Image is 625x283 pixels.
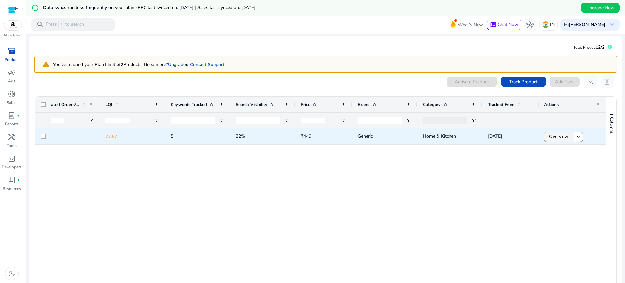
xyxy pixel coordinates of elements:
[576,134,581,140] mat-icon: keyboard_arrow_down
[171,117,215,124] input: Keywords Tracked Filter Input
[8,155,16,163] span: code_blocks
[471,118,476,123] button: Open Filter Menu
[406,118,411,123] button: Open Filter Menu
[236,133,245,139] span: 32%
[458,19,483,31] span: What's New
[171,102,207,107] span: Keywords Tracked
[168,62,186,68] a: Upgrade
[423,102,441,107] span: Category
[358,117,402,124] input: Brand Filter Input
[7,143,17,149] p: Tools
[569,21,605,28] b: [PERSON_NAME]
[564,22,605,27] p: Hi
[301,133,311,139] span: ₹449
[3,186,21,191] p: Resources
[487,20,521,30] button: chatChat Now
[8,176,16,184] span: book_4
[8,47,16,55] span: inventory_2
[236,117,280,124] input: Search Visibility Filter Input
[549,130,568,143] span: Overview
[544,132,574,142] button: Overview
[4,33,22,38] p: Marketplace
[190,62,224,68] a: Contact Support
[105,102,112,107] span: LQI
[171,133,173,139] span: 5
[17,114,20,117] span: fiber_manual_record
[526,21,534,29] span: hub
[5,57,19,63] p: Product
[498,21,518,28] span: Chat Now
[586,78,594,86] span: download
[46,21,84,28] p: Press to search
[8,133,16,141] span: handyman
[7,100,16,106] p: Sales
[608,21,616,29] span: keyboard_arrow_down
[17,179,20,181] span: fiber_manual_record
[105,130,159,143] p: 72.57
[609,117,615,134] span: Columns
[43,5,255,11] h5: Data syncs run less frequently on your plan -
[550,19,555,30] p: IN
[168,62,190,68] span: or
[8,90,16,98] span: donut_small
[301,102,310,107] span: Price
[598,44,604,50] span: 2/2
[488,102,514,107] span: Tracked From
[37,59,53,70] mat-icon: warning
[8,69,16,77] span: campaign
[284,118,289,123] button: Open Filter Menu
[31,4,39,12] mat-icon: error_outline
[341,118,346,123] button: Open Filter Menu
[423,133,456,139] span: Home & Kitchen
[509,78,538,85] span: Track Product
[154,118,159,123] button: Open Filter Menu
[89,118,94,123] button: Open Filter Menu
[36,21,44,29] span: search
[40,102,79,107] span: Estimated Orders/Day
[53,61,224,68] p: You've reached your Plan Limit of Products. Need more?
[501,77,546,87] button: Track Product
[2,164,21,170] p: Developers
[524,18,537,31] button: hub
[358,133,373,139] span: Generic
[219,118,224,123] button: Open Filter Menu
[8,78,15,84] p: Ads
[8,112,16,120] span: lab_profile
[584,75,597,88] button: download
[573,45,598,50] span: Total Product:
[8,270,16,277] span: dark_mode
[488,133,502,139] span: [DATE]
[581,3,620,13] button: Upgrade Now
[544,102,559,107] span: Actions
[586,5,615,11] span: Upgrade Now
[5,121,19,127] p: Reports
[542,21,549,28] img: in.svg
[4,21,22,30] img: amazon.svg
[490,22,496,28] span: chat
[236,102,267,107] span: Search Visibility
[358,102,370,107] span: Brand
[58,21,64,28] span: /
[121,62,123,68] b: 2
[138,5,255,11] span: PPC last synced on: [DATE] | Sales last synced on: [DATE]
